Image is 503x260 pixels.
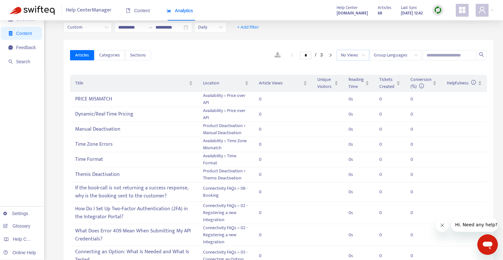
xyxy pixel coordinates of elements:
div: If the book-call is not returning a success response, why is the booking sent to the customer? [75,183,193,201]
a: Online Help [3,250,36,255]
div: 0 [379,141,392,148]
span: swap-right [148,25,153,30]
span: message [8,45,13,50]
span: Unique Visitors [317,76,333,90]
span: Search [16,59,30,64]
div: 0 [410,111,423,118]
span: book [126,8,130,13]
span: Article Views [259,80,302,87]
div: 0 [379,188,392,195]
div: 0 [259,141,272,148]
td: Availability > Price over API [198,107,253,122]
span: Tickets Created [379,76,395,90]
span: + Add filter [237,23,259,31]
div: 0 [410,188,423,195]
li: Next Page [325,51,336,59]
td: Product Deactivation > Manual Deactivation [198,122,253,137]
span: Reading Time [349,76,364,90]
span: Content [126,8,150,13]
button: Sections [125,50,151,60]
button: left [287,51,297,59]
div: How Do I Set Up Two-Factor Authentication (2FA) in the Integrator Portal? [75,204,193,222]
iframe: Message from company [451,218,498,232]
th: Tickets Created [374,75,405,92]
div: 0 [379,156,392,163]
span: Articles [378,4,391,11]
div: 0 s [349,126,369,133]
div: What Does Error 409 Mean When Submitting My API Credentials? [75,226,193,244]
div: 0 [410,126,423,133]
div: Dynamic/Real-Time Pricing [75,109,193,120]
div: 0 [379,111,392,118]
div: 0 s [349,156,369,163]
div: 0 [259,111,272,118]
div: 0 [379,252,392,259]
span: Content [16,31,32,36]
span: / [315,52,316,57]
a: Settings [3,211,28,216]
span: appstore [458,6,466,14]
td: Availability > Price over API [198,92,253,107]
span: Conversion (%) [410,76,431,90]
div: 0 s [349,96,369,103]
span: user [478,6,486,14]
div: Time Format [75,154,193,165]
div: 0 [410,209,423,216]
td: Connectivity FAQs > 02 - Registering a new Integration [198,224,253,246]
span: Feedback [16,45,36,50]
div: 0 s [349,252,369,259]
td: Connectivity FAQs > 08 - Booking [198,182,253,202]
div: 0 [410,156,423,163]
div: 0 [410,252,423,259]
span: Helpfulness [447,79,476,87]
span: Help Centers [13,237,39,242]
span: search [8,59,13,64]
button: Categories [94,50,125,60]
div: 0 [379,126,392,133]
span: left [290,53,294,57]
div: 0 [410,141,423,148]
a: Glossary [3,223,30,229]
th: Location [198,75,253,92]
iframe: Close message [436,219,449,232]
span: Location [203,80,243,87]
span: Title [75,80,188,87]
div: 0 [259,188,272,195]
span: to [148,25,153,30]
a: [DOMAIN_NAME] [337,9,368,17]
strong: [DATE] 12:42 [401,10,423,17]
li: 1/3 [300,51,323,59]
div: 0 [259,252,272,259]
span: area-chart [167,8,171,13]
div: 0 s [349,188,369,195]
div: Time Zone Errors [75,139,193,150]
div: 0 [410,171,423,178]
iframe: Button to launch messaging window [477,234,498,255]
button: + Add filter [232,22,264,32]
div: PRICE MISMATCH [75,94,193,105]
div: 0 [259,156,272,163]
div: Manual Deactivation [75,124,193,135]
span: Sections [130,52,146,59]
button: right [325,51,336,59]
th: Title [70,75,198,92]
span: Categories [99,52,120,59]
td: Availability > Time Zone Mismatch [198,137,253,152]
button: Articles [70,50,94,60]
th: Reading Time [343,75,374,92]
div: 0 [410,231,423,238]
span: Help Center Manager [66,4,111,16]
div: 0 s [349,141,369,148]
div: 0 [379,231,392,238]
span: Last Sync [401,4,417,11]
th: Unique Visitors [312,75,344,92]
img: Swifteq [10,6,55,15]
div: 0 [379,96,392,103]
td: Connectivity FAQs > 02 - Registering a new Integration [198,202,253,224]
li: Previous Page [287,51,297,59]
div: 0 s [349,209,369,216]
span: No Views [341,50,365,60]
div: 0 [259,126,272,133]
div: 0 [259,96,272,103]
